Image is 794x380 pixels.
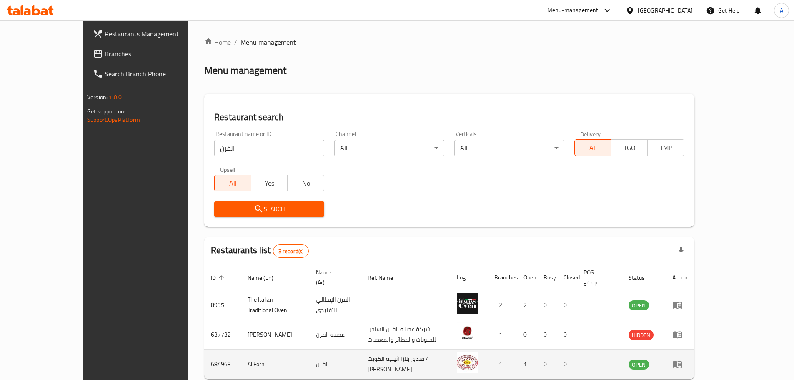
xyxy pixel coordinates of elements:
td: 2 [517,290,537,320]
label: Upsell [220,166,235,172]
h2: Menu management [204,64,286,77]
span: TGO [615,142,645,154]
button: No [287,175,324,191]
div: [GEOGRAPHIC_DATA] [638,6,693,15]
span: Get support on: [87,106,125,117]
span: TMP [651,142,681,154]
td: عجينة الفرن [309,320,361,350]
div: Menu [672,359,688,369]
h2: Restaurants list [211,244,309,258]
td: 0 [517,320,537,350]
div: All [334,140,444,156]
span: No [291,177,321,189]
td: 637732 [204,320,241,350]
td: 0 [537,320,557,350]
span: Search [221,204,318,214]
img: Agina Alfurn [457,322,478,343]
span: OPEN [629,301,649,310]
button: TGO [611,139,648,156]
div: All [454,140,564,156]
div: Menu [672,300,688,310]
a: Branches [86,44,215,64]
td: الفرن الإيطالي التقليدي [309,290,361,320]
span: A [780,6,783,15]
td: 1 [517,350,537,379]
span: HIDDEN [629,330,654,340]
span: Restaurants Management [105,29,209,39]
div: Menu-management [547,5,599,15]
td: 0 [537,290,557,320]
nav: breadcrumb [204,37,694,47]
th: Busy [537,265,557,290]
span: Status [629,273,656,283]
td: 0 [557,290,577,320]
span: Branches [105,49,209,59]
td: شركة عجينه الفرن الساخن للحلويات والفطائر والمعجنات [361,320,450,350]
span: Name (Ar) [316,267,351,287]
button: All [214,175,251,191]
button: TMP [647,139,684,156]
td: 0 [537,350,557,379]
span: ID [211,273,227,283]
span: Name (En) [248,273,284,283]
td: 2 [488,290,517,320]
a: Search Branch Phone [86,64,215,84]
div: Menu [672,330,688,340]
span: All [578,142,608,154]
td: 0 [557,320,577,350]
span: OPEN [629,360,649,370]
li: / [234,37,237,47]
input: Search for restaurant name or ID.. [214,140,324,156]
a: Home [204,37,231,47]
table: enhanced table [204,265,694,379]
td: [PERSON_NAME] [241,320,309,350]
td: فندق بلازا اثينيه الكويت / [PERSON_NAME] [361,350,450,379]
th: Closed [557,265,577,290]
span: Yes [255,177,285,189]
span: POS group [584,267,612,287]
span: Ref. Name [368,273,404,283]
span: 1.0.0 [109,92,122,103]
td: 684963 [204,350,241,379]
td: The Italian Traditional Oven [241,290,309,320]
span: Search Branch Phone [105,69,209,79]
img: Al Forn [457,352,478,373]
td: 1 [488,350,517,379]
img: The Italian Traditional Oven [457,293,478,314]
button: All [574,139,611,156]
button: Search [214,201,324,217]
div: OPEN [629,300,649,310]
th: Open [517,265,537,290]
span: 3 record(s) [273,247,309,255]
td: 0 [557,350,577,379]
td: 8995 [204,290,241,320]
h2: Restaurant search [214,111,684,123]
div: Total records count [273,244,309,258]
a: Restaurants Management [86,24,215,44]
label: Delivery [580,131,601,137]
th: Action [666,265,694,290]
button: Yes [251,175,288,191]
div: Export file [671,241,691,261]
td: Al Forn [241,350,309,379]
span: Version: [87,92,108,103]
td: 1 [488,320,517,350]
span: Menu management [240,37,296,47]
div: OPEN [629,360,649,370]
td: الفرن [309,350,361,379]
a: Support.OpsPlatform [87,114,140,125]
span: All [218,177,248,189]
th: Logo [450,265,488,290]
th: Branches [488,265,517,290]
